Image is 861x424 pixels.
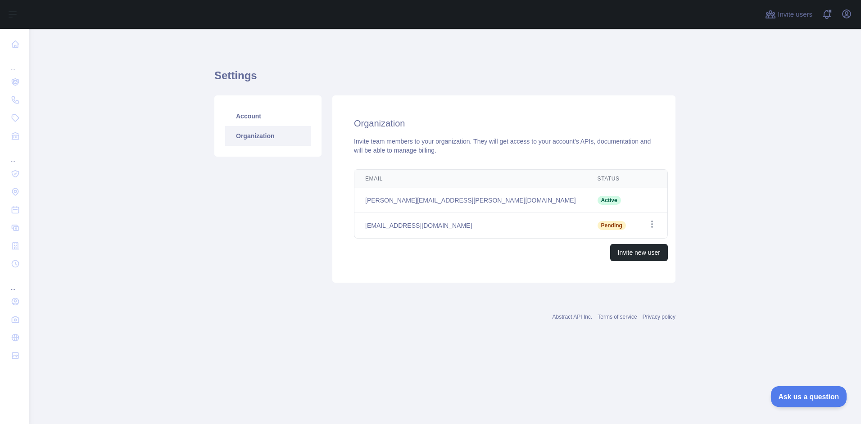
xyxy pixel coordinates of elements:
div: ... [7,274,22,292]
iframe: Toggle Customer Support [771,386,847,407]
span: Active [598,196,621,205]
th: Email [354,170,587,188]
span: Pending [598,221,626,230]
a: Terms of service [598,314,637,320]
h2: Organization [354,117,654,130]
td: [EMAIL_ADDRESS][DOMAIN_NAME] [354,212,587,239]
div: ... [7,54,22,72]
div: ... [7,146,22,164]
button: Invite new user [610,244,668,261]
td: [PERSON_NAME][EMAIL_ADDRESS][PERSON_NAME][DOMAIN_NAME] [354,188,587,212]
span: Invite users [778,9,812,20]
th: Status [587,170,637,188]
a: Account [225,106,311,126]
a: Privacy policy [643,314,675,320]
h1: Settings [214,68,675,90]
div: Invite team members to your organization. They will get access to your account's APIs, documentat... [354,137,654,155]
a: Organization [225,126,311,146]
button: Invite users [763,7,814,22]
a: Abstract API Inc. [553,314,593,320]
